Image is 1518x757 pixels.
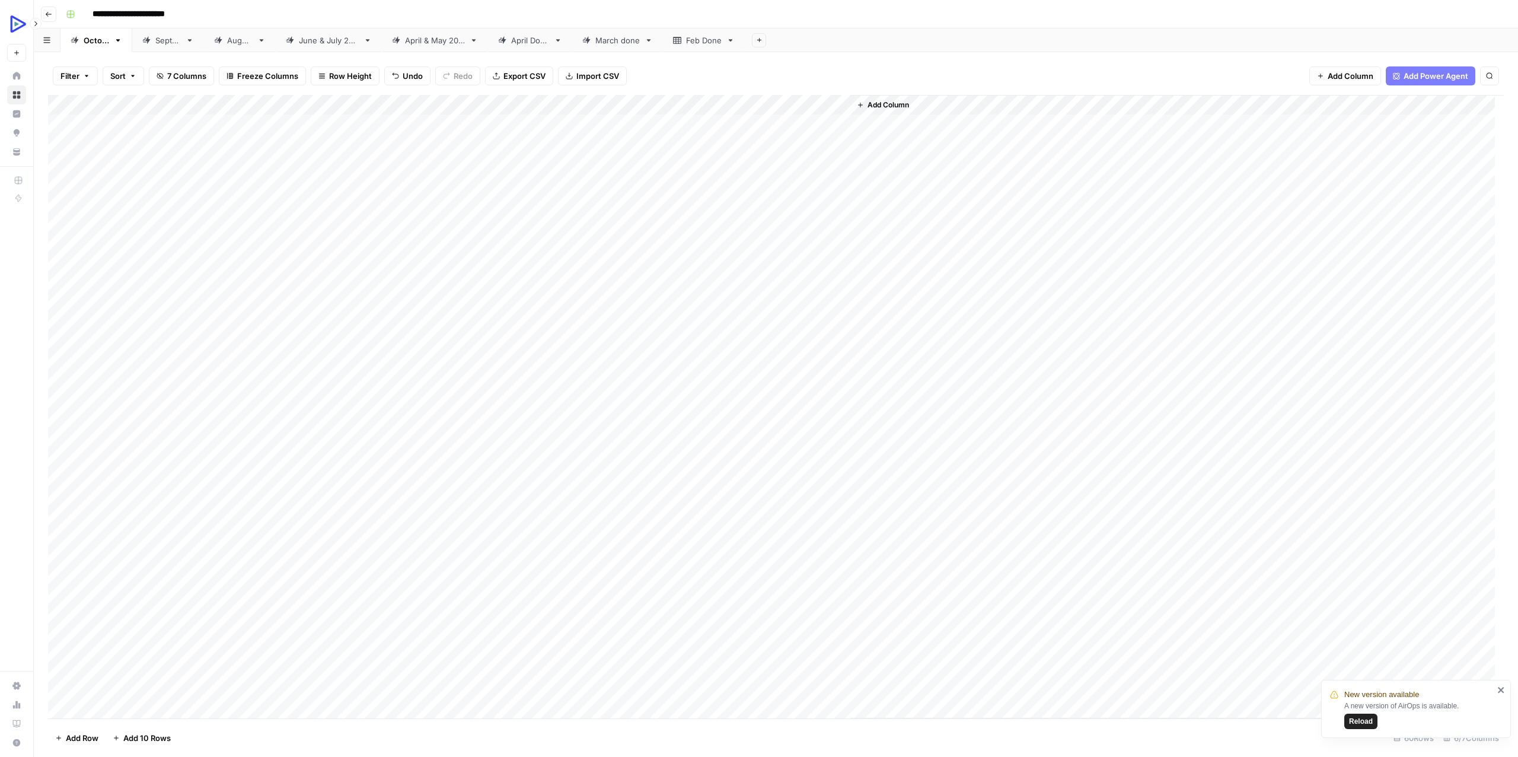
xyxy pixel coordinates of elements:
[7,676,26,695] a: Settings
[1309,66,1381,85] button: Add Column
[576,70,619,82] span: Import CSV
[1389,729,1439,748] div: 60 Rows
[595,34,640,46] div: March done
[103,66,144,85] button: Sort
[485,66,553,85] button: Export CSV
[7,142,26,161] a: Your Data
[219,66,306,85] button: Freeze Columns
[311,66,379,85] button: Row Height
[1344,689,1419,701] span: New version available
[48,729,106,748] button: Add Row
[868,100,909,110] span: Add Column
[237,70,298,82] span: Freeze Columns
[7,14,28,35] img: OpenReplay Logo
[454,70,473,82] span: Redo
[686,34,722,46] div: Feb Done
[149,66,214,85] button: 7 Columns
[155,34,181,46] div: [DATE]
[405,34,465,46] div: [DATE] & [DATE]
[7,9,26,39] button: Workspace: OpenReplay
[1386,66,1475,85] button: Add Power Agent
[558,66,627,85] button: Import CSV
[1439,729,1504,748] div: 6/7 Columns
[1344,701,1494,729] div: A new version of AirOps is available.
[852,97,914,113] button: Add Column
[1404,70,1468,82] span: Add Power Agent
[66,732,98,744] span: Add Row
[53,66,98,85] button: Filter
[384,66,430,85] button: Undo
[7,104,26,123] a: Insights
[503,70,546,82] span: Export CSV
[110,70,126,82] span: Sort
[299,34,359,46] div: [DATE] & [DATE]
[84,34,109,46] div: [DATE]
[7,66,26,85] a: Home
[572,28,663,52] a: March done
[227,34,253,46] div: [DATE]
[435,66,480,85] button: Redo
[329,70,372,82] span: Row Height
[276,28,382,52] a: [DATE] & [DATE]
[403,70,423,82] span: Undo
[204,28,276,52] a: [DATE]
[7,714,26,733] a: Learning Hub
[60,70,79,82] span: Filter
[1497,685,1506,695] button: close
[7,123,26,142] a: Opportunities
[60,28,132,52] a: [DATE]
[1344,714,1377,729] button: Reload
[488,28,572,52] a: April Done
[167,70,206,82] span: 7 Columns
[7,733,26,752] button: Help + Support
[382,28,488,52] a: [DATE] & [DATE]
[663,28,745,52] a: Feb Done
[511,34,549,46] div: April Done
[123,732,171,744] span: Add 10 Rows
[7,85,26,104] a: Browse
[106,729,178,748] button: Add 10 Rows
[1349,716,1373,727] span: Reload
[1328,70,1373,82] span: Add Column
[7,695,26,714] a: Usage
[132,28,204,52] a: [DATE]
